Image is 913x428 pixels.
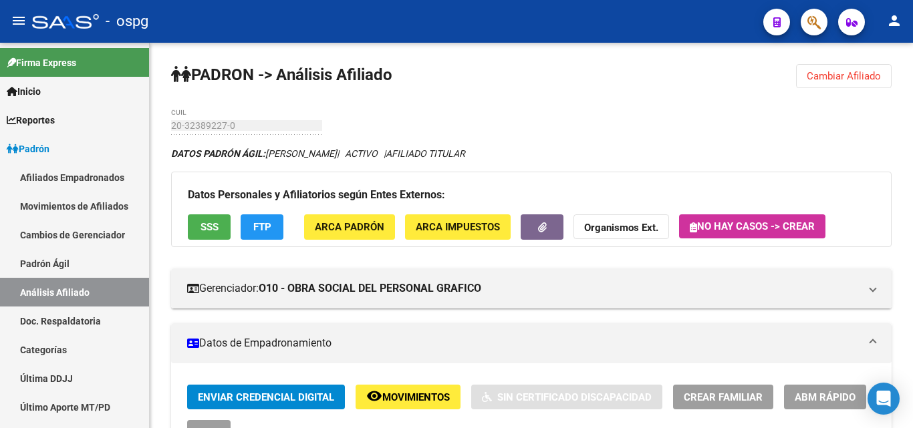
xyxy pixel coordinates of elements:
[171,148,337,159] span: [PERSON_NAME]
[471,385,662,409] button: Sin Certificado Discapacidad
[188,214,231,239] button: SSS
[796,64,892,88] button: Cambiar Afiliado
[187,336,860,351] mat-panel-title: Datos de Empadronamiento
[188,186,875,204] h3: Datos Personales y Afiliatorios según Entes Externos:
[171,65,392,84] strong: PADRON -> Análisis Afiliado
[807,70,881,82] span: Cambiar Afiliado
[11,13,27,29] mat-icon: menu
[198,391,334,403] span: Enviar Credencial Digital
[171,148,465,159] i: | ACTIVO |
[690,220,815,232] span: No hay casos -> Crear
[405,214,511,239] button: ARCA Impuestos
[573,214,669,239] button: Organismos Ext.
[386,148,465,159] span: AFILIADO TITULAR
[7,84,41,99] span: Inicio
[259,281,481,296] strong: O10 - OBRA SOCIAL DEL PERSONAL GRAFICO
[679,214,825,238] button: No hay casos -> Crear
[315,222,384,234] span: ARCA Padrón
[584,222,658,234] strong: Organismos Ext.
[241,214,283,239] button: FTP
[253,222,271,234] span: FTP
[795,391,856,403] span: ABM Rápido
[684,391,763,403] span: Crear Familiar
[868,383,900,415] div: Open Intercom Messenger
[171,268,892,308] mat-expansion-panel-header: Gerenciador:O10 - OBRA SOCIAL DEL PERSONAL GRAFICO
[171,323,892,363] mat-expansion-panel-header: Datos de Empadronamiento
[171,148,265,159] strong: DATOS PADRÓN ÁGIL:
[382,391,450,403] span: Movimientos
[366,388,382,404] mat-icon: remove_red_eye
[416,222,500,234] span: ARCA Impuestos
[106,7,148,36] span: - ospg
[201,222,219,234] span: SSS
[304,214,395,239] button: ARCA Padrón
[886,13,902,29] mat-icon: person
[187,281,860,296] mat-panel-title: Gerenciador:
[7,55,76,70] span: Firma Express
[187,385,345,409] button: Enviar Credencial Digital
[497,391,652,403] span: Sin Certificado Discapacidad
[784,385,866,409] button: ABM Rápido
[673,385,773,409] button: Crear Familiar
[356,385,461,409] button: Movimientos
[7,113,55,128] span: Reportes
[7,142,49,156] span: Padrón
